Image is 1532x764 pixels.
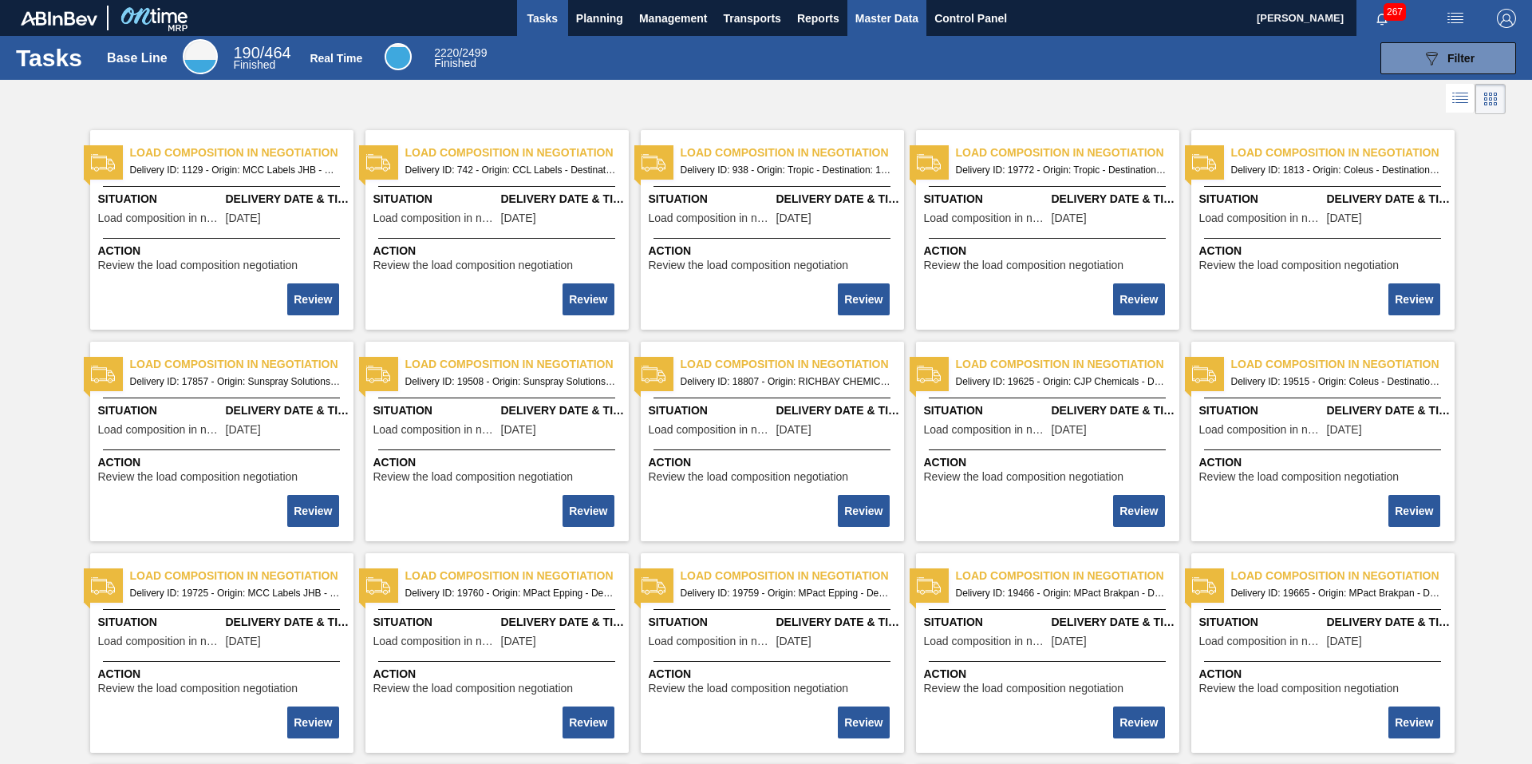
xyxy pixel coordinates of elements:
span: Load composition in negotiation [98,635,222,647]
span: Delivery Date & Time [776,191,900,208]
span: Action [1199,243,1451,259]
span: Load composition in negotiation [130,356,353,373]
button: Review [1113,283,1164,315]
div: Complete task: 2300044 [1390,493,1441,528]
span: Load composition in negotiation [130,568,353,584]
button: Notifications [1356,7,1408,30]
span: Load composition in negotiation [681,144,904,161]
button: Review [287,707,338,738]
span: Delivery Date & Time [1052,191,1175,208]
span: Reports [797,9,839,28]
span: 08/11/2025, [226,424,261,436]
span: Situation [98,614,222,631]
span: Situation [924,614,1048,631]
span: Action [924,666,1175,683]
span: Review the load composition negotiation [649,683,849,695]
img: Logout [1497,9,1516,28]
span: Action [1199,454,1451,471]
span: 10/11/2025, [501,635,536,647]
span: / 2499 [434,46,487,59]
span: Control Panel [934,9,1007,28]
span: Action [373,666,625,683]
img: status [366,362,390,386]
span: Load composition in negotiation [1231,568,1455,584]
div: Real Time [434,48,487,69]
div: Real Time [310,52,362,65]
span: Delivery Date & Time [1052,614,1175,631]
div: Base Line [183,39,218,74]
button: Review [838,707,889,738]
span: 09/08/2025, [776,424,811,436]
span: Load composition in negotiation [924,212,1048,224]
button: Review [287,283,338,315]
span: Review the load composition negotiation [924,259,1124,271]
button: Review [1388,495,1439,527]
span: Load composition in negotiation [1231,356,1455,373]
span: Load composition in negotiation [649,635,772,647]
span: Load composition in negotiation [373,424,497,436]
span: Delivery Date & Time [501,402,625,419]
button: Review [1113,707,1164,738]
span: Load composition in negotiation [924,424,1048,436]
span: Review the load composition negotiation [373,471,574,483]
div: Complete task: 2300036 [564,282,615,317]
span: Delivery Date & Time [1327,614,1451,631]
span: Action [98,243,349,259]
span: Planning [576,9,623,28]
span: Situation [1199,191,1323,208]
img: status [91,574,115,598]
span: Load composition in negotiation [649,212,772,224]
span: Delivery ID: 1813 - Origin: Coleus - Destination: 1SD [1231,161,1442,179]
span: Review the load composition negotiation [98,471,298,483]
div: Complete task: 2300047 [839,705,890,740]
span: Load composition in negotiation [1199,635,1323,647]
span: Situation [649,614,772,631]
span: 10/15/2025, [226,635,261,647]
span: Delivery ID: 18807 - Origin: RICHBAY CHEMICALS PTY LTD - Destination: 1SE [681,373,891,390]
span: Situation [373,191,497,208]
div: Complete task: 2300037 [839,282,890,317]
img: TNhmsLtSVTkK8tSr43FrP2fwEKptu5GPRR3wAAAABJRU5ErkJggg== [21,11,97,26]
span: Review the load composition negotiation [373,259,574,271]
span: 10/09/2025, [1052,424,1087,436]
span: Action [1199,666,1451,683]
span: Delivery Date & Time [226,191,349,208]
img: status [366,151,390,175]
div: Complete task: 2300043 [1115,493,1166,528]
button: Review [563,707,614,738]
img: status [91,151,115,175]
div: Complete task: 2300045 [289,705,340,740]
span: Review the load composition negotiation [649,471,849,483]
span: Situation [1199,614,1323,631]
div: Complete task: 2300040 [289,493,340,528]
span: Transports [724,9,781,28]
span: Delivery Date & Time [776,402,900,419]
span: Delivery Date & Time [226,614,349,631]
span: Load composition in negotiation [681,356,904,373]
span: Delivery ID: 19665 - Origin: MPact Brakpan - Destination: 1SD [1231,584,1442,602]
span: Load composition in negotiation [130,144,353,161]
span: Action [649,454,900,471]
button: Review [563,495,614,527]
span: Load composition in negotiation [681,568,904,584]
span: Delivery ID: 19508 - Origin: Sunspray Solutions - Destination: 1SB [405,373,616,390]
span: Delivery Date & Time [1052,402,1175,419]
span: 10/03/2025, [1052,635,1087,647]
span: Delivery ID: 19760 - Origin: MPact Epping - Destination: 1SJ [405,584,616,602]
span: Action [924,243,1175,259]
button: Review [1113,495,1164,527]
span: Delivery Date & Time [226,402,349,419]
span: Situation [373,614,497,631]
button: Review [838,283,889,315]
span: Load composition in negotiation [1199,424,1323,436]
span: Review the load composition negotiation [649,259,849,271]
span: Delivery ID: 1129 - Origin: MCC Labels JHB - Destination: 1SD [130,161,341,179]
span: 01/27/2023, [501,212,536,224]
span: Finished [233,58,275,71]
span: Load composition in negotiation [924,635,1048,647]
img: status [91,362,115,386]
span: Situation [1199,402,1323,419]
span: Review the load composition negotiation [1199,471,1400,483]
span: Load composition in negotiation [405,356,629,373]
span: Review the load composition negotiation [924,471,1124,483]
